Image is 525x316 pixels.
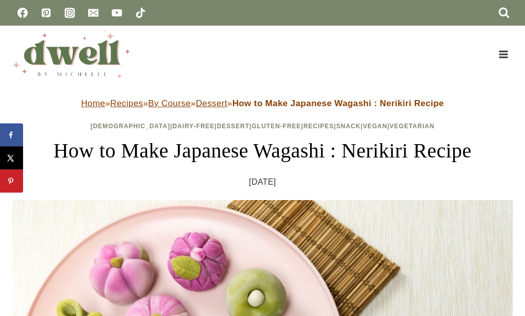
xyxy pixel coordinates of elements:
[249,174,276,190] time: [DATE]
[59,3,80,23] a: Instagram
[36,3,56,23] a: Pinterest
[148,98,191,108] a: By Course
[130,3,151,23] a: TikTok
[107,3,127,23] a: YouTube
[81,98,444,108] span: » » » »
[81,98,105,108] a: Home
[12,31,130,78] img: DWELL by michelle
[494,46,513,62] button: Open menu
[90,123,434,130] span: | | | | | | |
[196,98,227,108] a: Dessert
[172,123,214,130] a: Dairy-Free
[12,135,513,166] h1: How to Make Japanese Wagashi : Nerikiri Recipe
[90,123,170,130] a: [DEMOGRAPHIC_DATA]
[252,123,301,130] a: Gluten-Free
[110,98,143,108] a: Recipes
[217,123,250,130] a: Dessert
[495,4,513,22] button: View Search Form
[232,98,444,108] strong: How to Make Japanese Wagashi : Nerikiri Recipe
[83,3,104,23] a: Email
[336,123,361,130] a: Snack
[304,123,334,130] a: Recipes
[363,123,388,130] a: Vegan
[390,123,435,130] a: Vegetarian
[12,3,33,23] a: Facebook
